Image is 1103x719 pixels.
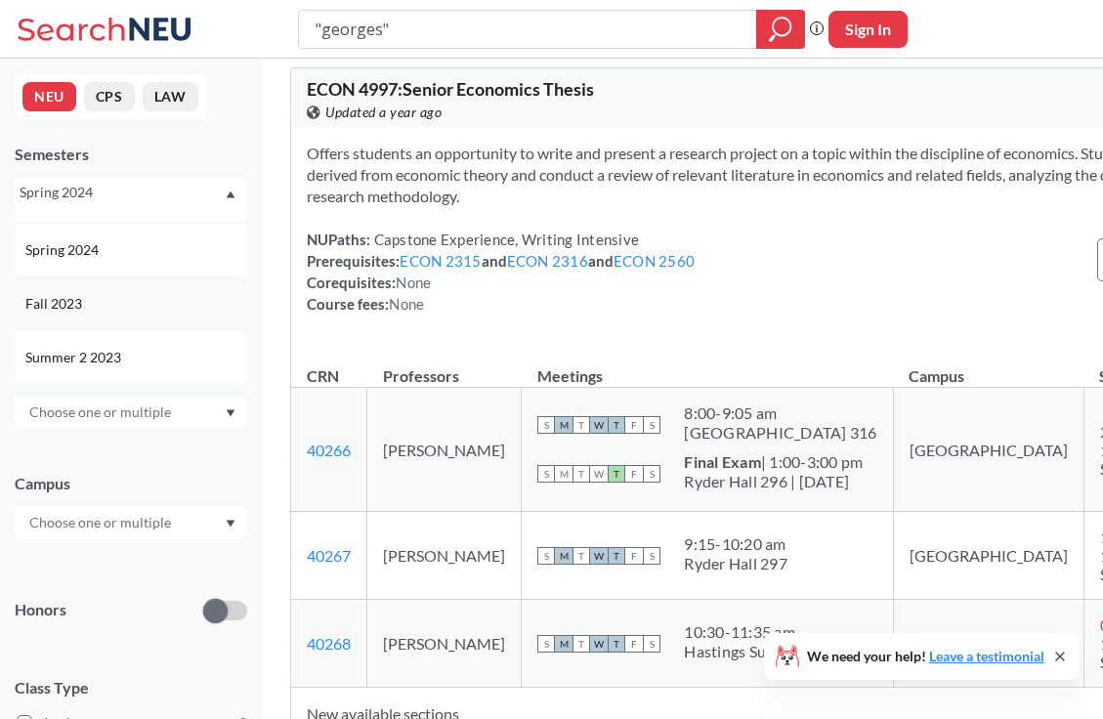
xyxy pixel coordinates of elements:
span: None [389,295,424,313]
span: Summer 2 2023 [25,347,125,368]
div: CRN [307,365,339,387]
div: 9:15 - 10:20 am [684,534,787,554]
span: Spring 2024 [25,239,103,261]
span: T [608,547,625,565]
th: Campus [893,346,1083,388]
span: ECON 4997 : Senior Economics Thesis [307,78,594,100]
th: Professors [367,346,522,388]
span: We need your help! [807,650,1044,663]
span: T [573,635,590,653]
div: | 1:00-3:00 pm [684,452,863,472]
div: [GEOGRAPHIC_DATA] 316 [684,423,876,443]
span: F [625,416,643,434]
div: Hastings Suite 106 [684,642,815,661]
span: M [555,635,573,653]
span: W [590,465,608,483]
input: Class, professor, course number, "phrase" [314,13,742,46]
a: 40266 [307,441,351,459]
button: Sign In [828,11,908,48]
span: T [573,547,590,565]
span: W [590,547,608,565]
svg: Dropdown arrow [226,520,235,528]
span: W [590,416,608,434]
span: M [555,547,573,565]
div: Spring 2024 [20,182,224,203]
input: Choose one or multiple [20,401,184,424]
span: Fall 2023 [25,293,86,315]
span: S [643,416,660,434]
span: S [537,635,555,653]
div: Semesters [15,144,247,165]
input: Choose one or multiple [20,511,184,534]
th: Meetings [522,346,893,388]
div: 10:30 - 11:35 am [684,622,815,642]
div: NUPaths: Prerequisites: and and Corequisites: Course fees: [307,229,695,315]
button: NEU [22,82,76,111]
td: [GEOGRAPHIC_DATA] [893,600,1083,688]
div: Campus [15,473,247,494]
div: Spring 2024Dropdown arrowSpring 2025Fall 2024Summer 2 2024Summer Full 2024Summer 1 2024Spring 202... [15,177,247,208]
a: 40268 [307,634,351,653]
td: [GEOGRAPHIC_DATA] [893,512,1083,600]
span: S [537,465,555,483]
a: ECON 2316 [507,252,588,270]
a: Leave a testimonial [929,648,1044,664]
div: Ryder Hall 296 | [DATE] [684,472,863,491]
span: F [625,547,643,565]
span: S [643,635,660,653]
td: [PERSON_NAME] [367,388,522,512]
span: S [643,465,660,483]
td: [PERSON_NAME] [367,600,522,688]
button: CPS [84,82,135,111]
button: LAW [143,82,198,111]
span: F [625,465,643,483]
a: ECON 2315 [400,252,481,270]
td: [GEOGRAPHIC_DATA] [893,388,1083,512]
span: F [625,635,643,653]
span: M [555,465,573,483]
svg: magnifying glass [769,16,792,43]
span: T [573,465,590,483]
span: S [537,416,555,434]
span: T [608,465,625,483]
div: Dropdown arrow [15,396,247,429]
span: S [643,547,660,565]
svg: Dropdown arrow [226,409,235,417]
span: S [537,547,555,565]
b: Final Exam [684,452,761,471]
span: T [608,635,625,653]
div: Ryder Hall 297 [684,554,787,573]
span: Class Type [15,677,247,698]
div: Dropdown arrow [15,506,247,539]
svg: Dropdown arrow [226,190,235,198]
td: [PERSON_NAME] [367,512,522,600]
span: W [590,635,608,653]
span: None [396,274,431,291]
div: 8:00 - 9:05 am [684,403,876,423]
a: 40267 [307,546,351,565]
span: T [573,416,590,434]
span: T [608,416,625,434]
span: Capstone Experience, Writing Intensive [370,231,639,248]
span: M [555,416,573,434]
div: magnifying glass [756,10,805,49]
span: Updated a year ago [325,102,442,123]
p: Honors [15,599,66,621]
a: ECON 2560 [614,252,695,270]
